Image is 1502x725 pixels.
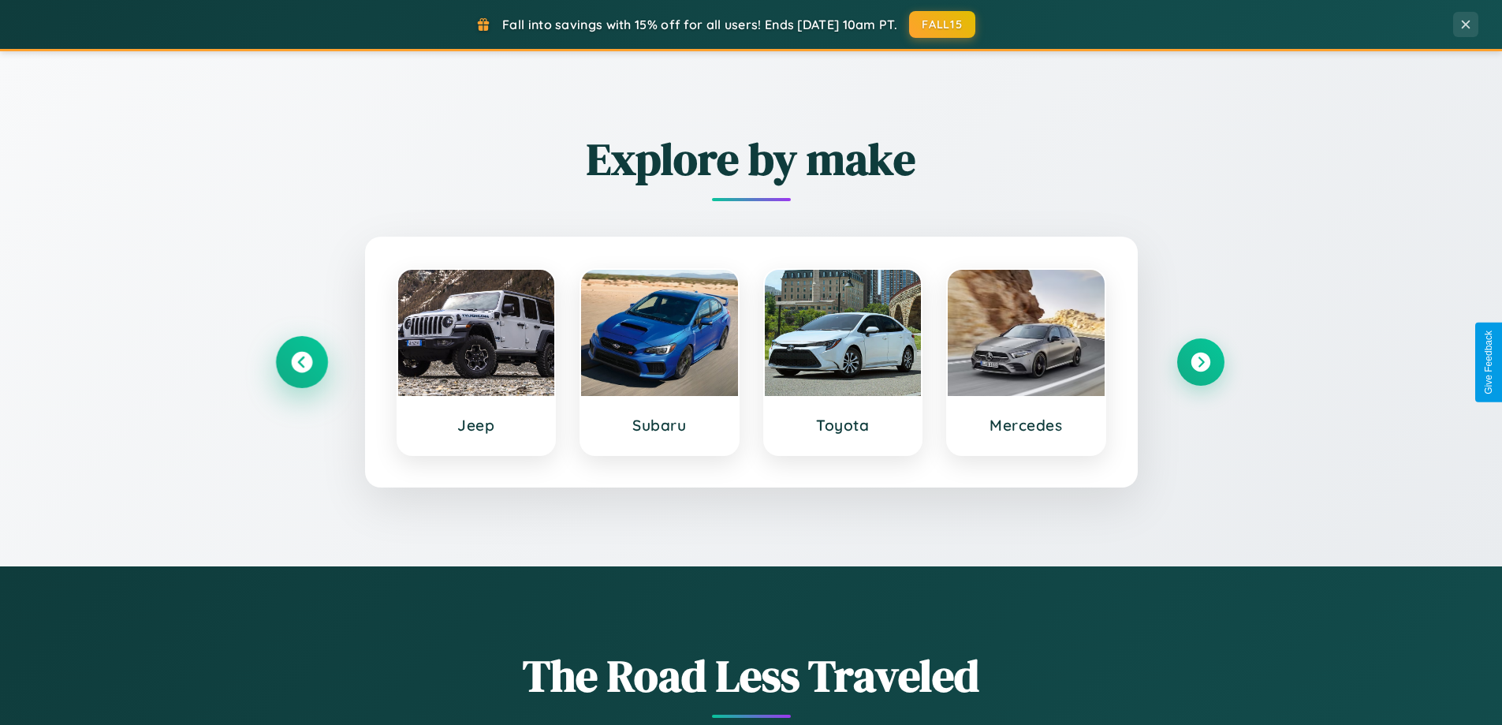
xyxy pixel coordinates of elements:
h2: Explore by make [278,129,1224,189]
div: Give Feedback [1483,331,1494,394]
h3: Subaru [597,416,722,435]
h1: The Road Less Traveled [278,645,1224,706]
h3: Mercedes [963,416,1089,435]
span: Fall into savings with 15% off for all users! Ends [DATE] 10am PT. [502,17,897,32]
h3: Toyota [781,416,906,435]
h3: Jeep [414,416,539,435]
button: FALL15 [909,11,975,38]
